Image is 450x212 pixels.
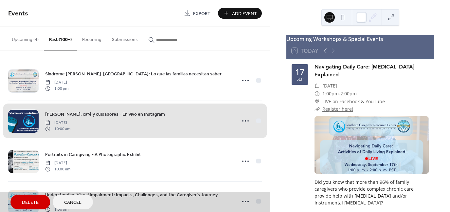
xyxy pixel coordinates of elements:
[64,199,81,206] span: Cancel
[339,90,340,98] span: -
[297,77,303,82] div: Sep
[315,98,320,106] div: ​
[10,195,50,209] button: Delete
[322,90,339,98] span: 1:00pm
[53,195,93,209] button: Cancel
[44,27,77,50] button: Past (100+)
[315,105,320,113] div: ​
[322,106,353,112] a: Register here!
[232,10,257,17] span: Add Event
[295,68,304,76] div: 17
[218,8,262,19] button: Add Event
[8,7,28,20] span: Events
[193,10,210,17] span: Export
[315,90,320,98] div: ​
[179,8,215,19] a: Export
[315,64,414,78] a: Navigating Daily Care: [MEDICAL_DATA] Explained
[22,199,39,206] span: Delete
[77,27,107,50] button: Recurring
[315,82,320,90] div: ​
[340,90,357,98] span: 2:00pm
[322,82,337,90] span: [DATE]
[7,27,44,50] button: Upcoming (4)
[286,35,434,43] div: Upcoming Workshops & Special Events
[322,98,385,106] span: LIVE on Facebook & YouTube
[107,27,143,50] button: Submissions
